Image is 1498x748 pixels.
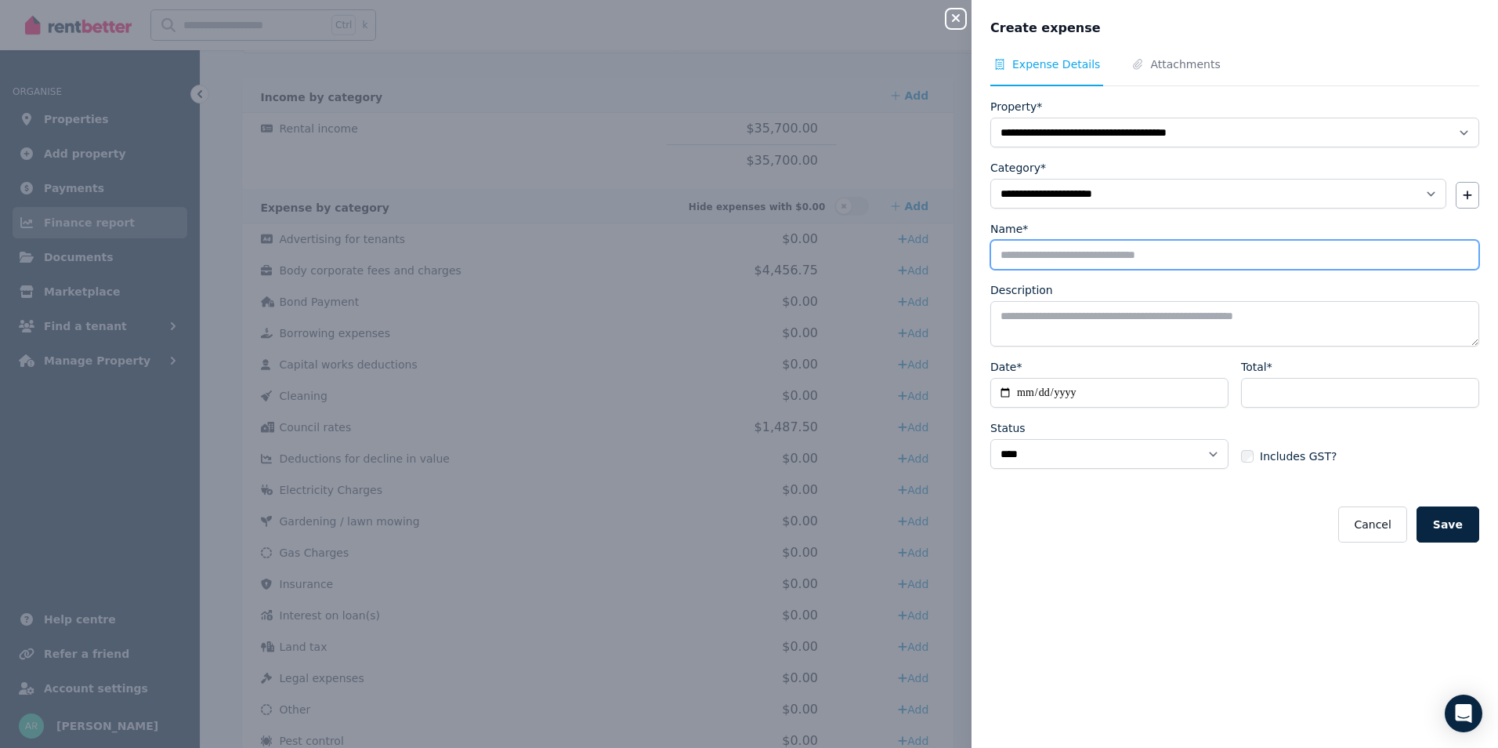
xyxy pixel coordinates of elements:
input: Includes GST? [1241,450,1254,463]
label: Category* [990,160,1046,176]
label: Total* [1241,359,1272,375]
label: Property* [990,99,1042,114]
div: Open Intercom Messenger [1445,695,1482,732]
span: Expense Details [1012,56,1100,72]
label: Date* [990,359,1022,375]
nav: Tabs [990,56,1479,86]
span: Includes GST? [1260,448,1337,464]
label: Name* [990,221,1028,237]
span: Create expense [990,19,1101,38]
button: Cancel [1338,507,1406,543]
label: Status [990,420,1026,436]
label: Description [990,282,1053,298]
button: Save [1417,507,1479,543]
span: Attachments [1150,56,1220,72]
